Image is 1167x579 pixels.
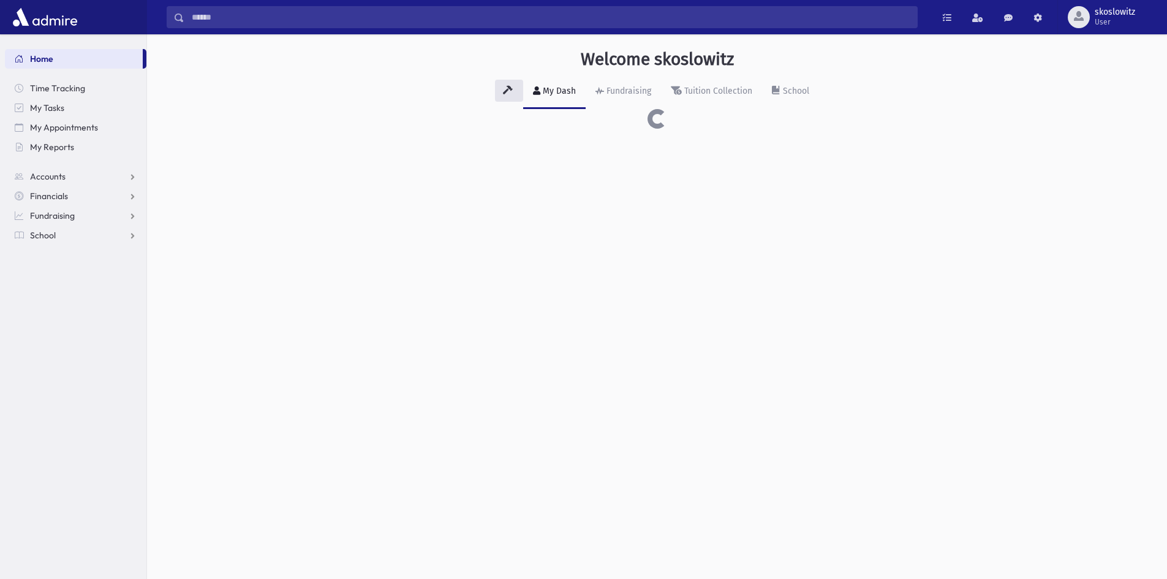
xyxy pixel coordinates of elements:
[5,206,146,225] a: Fundraising
[30,102,64,113] span: My Tasks
[30,210,75,221] span: Fundraising
[586,75,661,109] a: Fundraising
[30,191,68,202] span: Financials
[780,86,809,96] div: School
[5,137,146,157] a: My Reports
[30,230,56,241] span: School
[581,49,734,70] h3: Welcome skoslowitz
[5,98,146,118] a: My Tasks
[604,86,651,96] div: Fundraising
[661,75,762,109] a: Tuition Collection
[5,167,146,186] a: Accounts
[30,171,66,182] span: Accounts
[5,49,143,69] a: Home
[184,6,917,28] input: Search
[1095,17,1135,27] span: User
[30,83,85,94] span: Time Tracking
[682,86,752,96] div: Tuition Collection
[1095,7,1135,17] span: skoslowitz
[30,122,98,133] span: My Appointments
[30,53,53,64] span: Home
[5,225,146,245] a: School
[523,75,586,109] a: My Dash
[762,75,819,109] a: School
[540,86,576,96] div: My Dash
[10,5,80,29] img: AdmirePro
[5,118,146,137] a: My Appointments
[30,142,74,153] span: My Reports
[5,78,146,98] a: Time Tracking
[5,186,146,206] a: Financials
